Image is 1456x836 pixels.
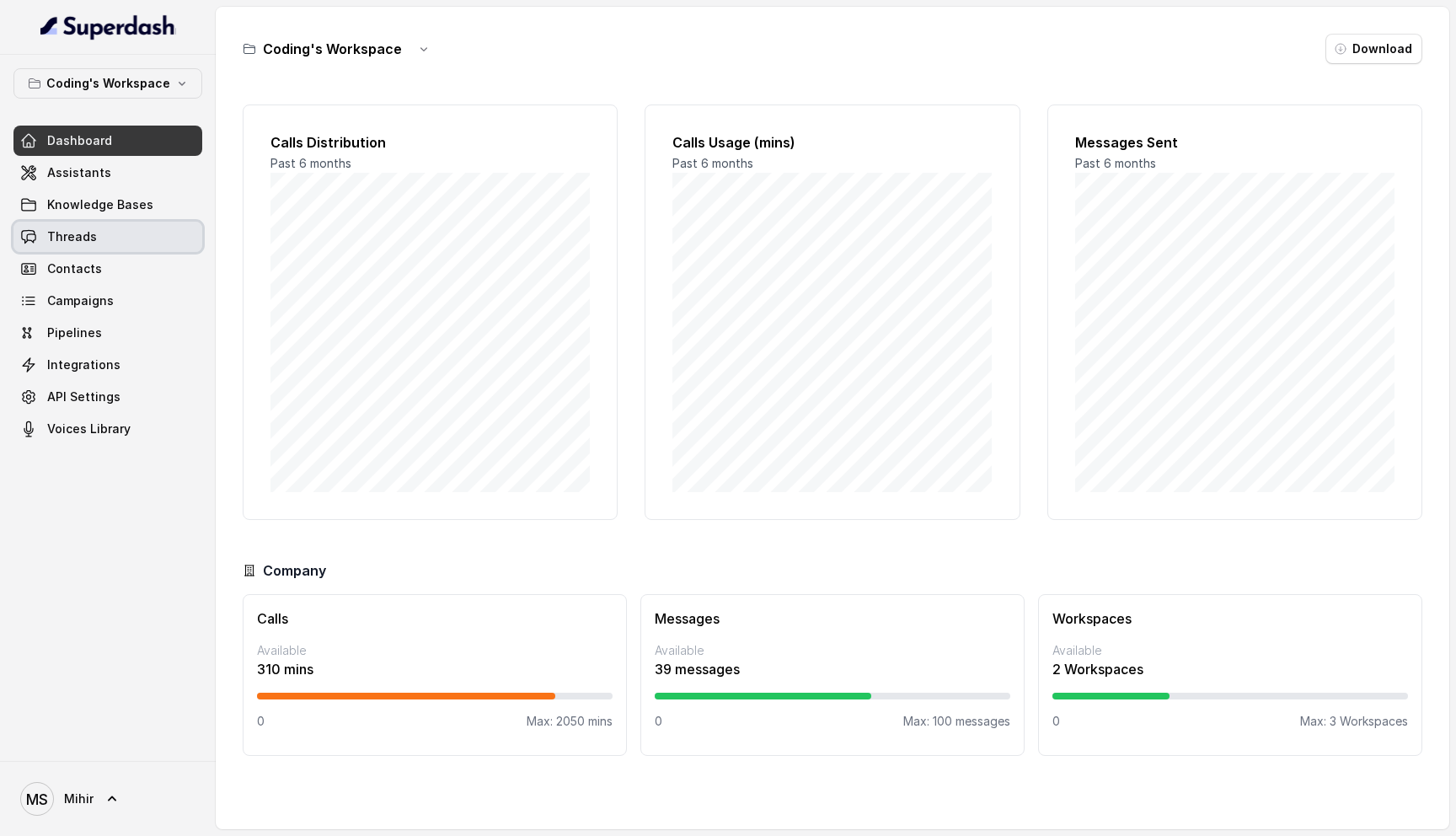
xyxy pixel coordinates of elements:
p: 0 [655,713,662,730]
a: Integrations [13,350,202,380]
span: Pipelines [47,324,102,341]
p: 310 mins [257,659,613,679]
button: Download [1325,34,1422,64]
span: Mihir [64,790,94,807]
p: Available [1052,642,1408,659]
p: 0 [1052,713,1060,730]
p: Max: 3 Workspaces [1300,713,1408,730]
p: 2 Workspaces [1052,659,1408,679]
span: Threads [47,228,97,245]
span: API Settings [47,389,120,405]
h2: Calls Distribution [270,132,590,153]
h3: Messages [655,608,1010,629]
a: Contacts [13,254,202,284]
p: 39 messages [655,659,1010,679]
span: Knowledge Bases [47,196,153,213]
p: Max: 100 messages [903,713,1010,730]
h3: Workspaces [1052,608,1408,629]
a: Campaigns [13,286,202,316]
a: Voices Library [13,414,202,444]
span: Campaigns [47,292,114,309]
span: Past 6 months [270,156,351,170]
span: Past 6 months [672,156,753,170]
a: Knowledge Bases [13,190,202,220]
p: Available [257,642,613,659]
img: light.svg [40,13,176,40]
h3: Calls [257,608,613,629]
span: Contacts [47,260,102,277]
h3: Coding's Workspace [263,39,402,59]
span: Voices Library [47,421,131,437]
a: Pipelines [13,318,202,348]
a: API Settings [13,382,202,412]
h3: Company [263,560,326,581]
text: MS [26,790,48,808]
a: Dashboard [13,126,202,156]
p: Max: 2050 mins [527,713,613,730]
span: Past 6 months [1075,156,1156,170]
a: Assistants [13,158,202,188]
span: Integrations [47,356,120,373]
p: Available [655,642,1010,659]
span: Assistants [47,164,111,181]
h2: Calls Usage (mins) [672,132,992,153]
h2: Messages Sent [1075,132,1394,153]
button: Coding's Workspace [13,68,202,99]
a: Mihir [13,775,202,823]
p: 0 [257,713,265,730]
span: Dashboard [47,132,112,149]
p: Coding's Workspace [46,73,170,94]
a: Threads [13,222,202,252]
